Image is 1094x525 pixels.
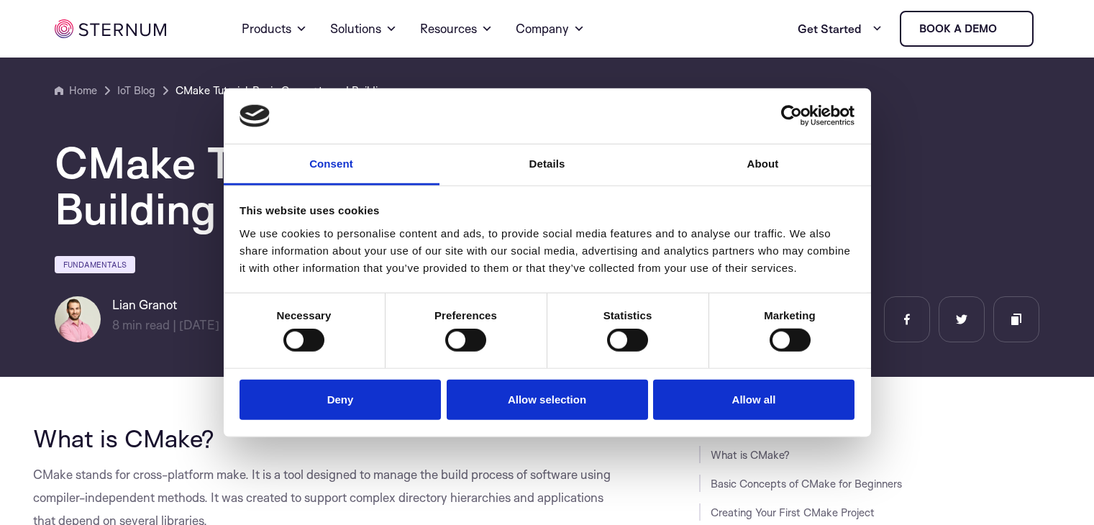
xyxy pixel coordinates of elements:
[447,379,648,420] button: Allow selection
[179,317,219,332] span: [DATE]
[242,3,307,55] a: Products
[55,140,918,232] h1: CMake Tutorial: Basic Concepts and Building Your First Project
[176,82,391,99] a: CMake Tutorial: Basic Concepts and Building Your First Project
[900,11,1034,47] a: Book a demo
[112,296,219,314] h6: Lian Granot
[55,296,101,342] img: Lian Granot
[420,3,493,55] a: Resources
[711,506,875,519] a: Creating Your First CMake Project
[112,317,176,332] span: min read |
[655,145,871,186] a: About
[653,379,854,420] button: Allow all
[798,14,883,43] a: Get Started
[240,104,270,127] img: logo
[112,317,119,332] span: 8
[55,19,166,38] img: sternum iot
[711,477,902,490] a: Basic Concepts of CMake for Beginners
[516,3,585,55] a: Company
[603,309,652,321] strong: Statistics
[224,145,439,186] a: Consent
[277,309,332,321] strong: Necessary
[434,309,497,321] strong: Preferences
[764,309,816,321] strong: Marketing
[330,3,397,55] a: Solutions
[699,417,1069,429] h3: JUMP TO SECTION
[55,82,97,99] a: Home
[439,145,655,186] a: Details
[117,82,155,99] a: IoT Blog
[1003,23,1014,35] img: sternum iot
[729,105,854,127] a: Usercentrics Cookiebot - opens in a new window
[55,256,135,273] a: Fundamentals
[240,379,441,420] button: Deny
[240,202,854,219] div: This website uses cookies
[240,225,854,277] div: We use cookies to personalise content and ads, to provide social media features and to analyse ou...
[33,424,627,452] h2: What is CMake?
[711,448,790,462] a: What is CMake?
